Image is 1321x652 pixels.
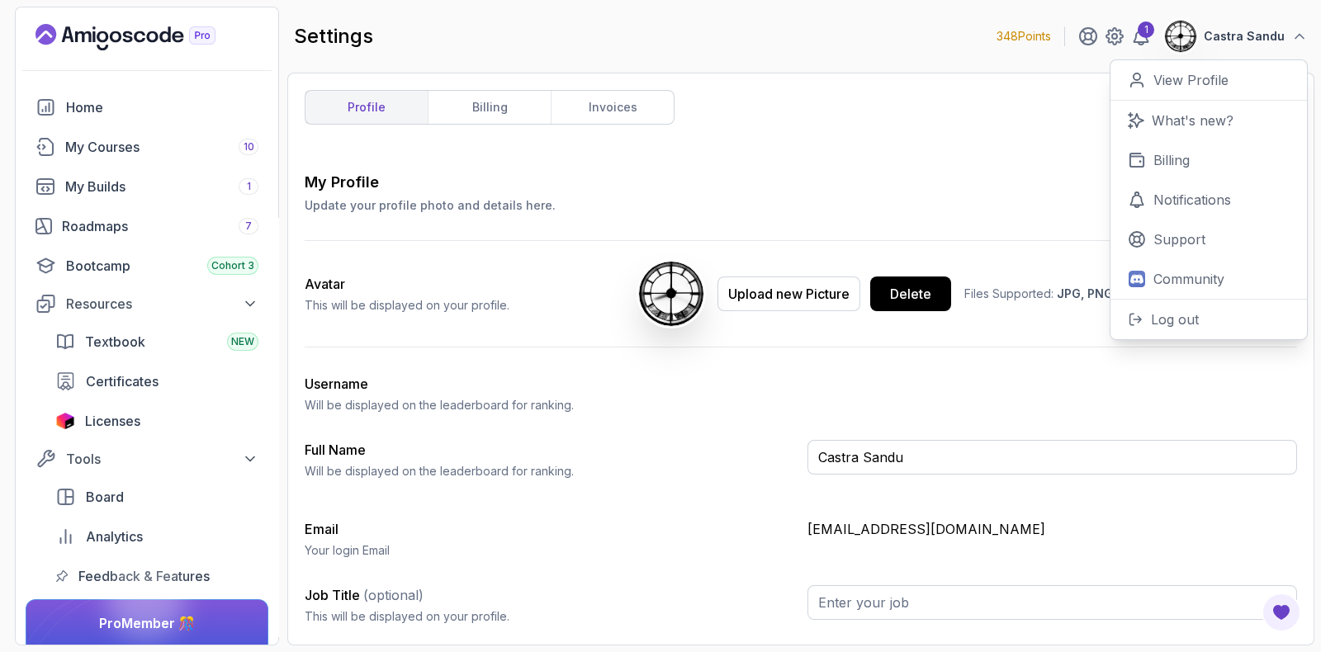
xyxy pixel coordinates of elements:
[807,440,1297,475] input: Enter your full name
[728,284,850,304] div: Upload new Picture
[305,519,794,539] h3: Email
[1164,20,1308,53] button: user profile imageCastra Sandu
[428,91,551,124] a: billing
[26,249,268,282] a: bootcamp
[65,177,258,196] div: My Builds
[1153,150,1190,170] p: Billing
[305,587,424,603] label: Job Title
[807,585,1297,620] input: Enter your job
[244,140,254,154] span: 10
[639,262,703,326] img: user profile image
[305,171,556,194] h3: My Profile
[26,130,268,163] a: courses
[305,376,368,392] label: Username
[305,297,509,314] p: This will be displayed on your profile.
[62,216,258,236] div: Roadmaps
[45,560,268,593] a: feedback
[26,289,268,319] button: Resources
[55,413,75,429] img: jetbrains icon
[717,276,860,311] button: Upload new Picture
[1204,28,1285,45] p: Castra Sandu
[1110,220,1307,259] a: Support
[1262,593,1301,632] button: Open Feedback Button
[66,97,258,117] div: Home
[964,286,1297,302] p: Files Supported: Max file size:
[86,527,143,546] span: Analytics
[45,325,268,358] a: textbook
[890,284,931,304] div: Delete
[1057,286,1190,300] span: JPG, PNG, JPEG, Webp
[66,449,258,469] div: Tools
[997,28,1051,45] p: 348 Points
[1110,259,1307,299] a: Community
[1165,21,1196,52] img: user profile image
[1110,140,1307,180] a: Billing
[66,294,258,314] div: Resources
[305,463,794,480] p: Will be displayed on the leaderboard for ranking.
[870,276,951,311] button: Delete
[211,259,254,272] span: Cohort 3
[305,197,556,214] p: Update your profile photo and details here.
[1138,21,1154,38] div: 1
[45,365,268,398] a: certificates
[66,256,258,276] div: Bootcamp
[1153,70,1229,90] p: View Profile
[85,332,145,352] span: Textbook
[1152,111,1233,130] p: What's new?
[305,542,794,559] p: Your login Email
[45,404,268,437] a: licenses
[1110,180,1307,220] a: Notifications
[1131,26,1151,46] a: 1
[247,180,251,193] span: 1
[1110,60,1307,101] a: View Profile
[86,487,124,507] span: Board
[245,220,252,233] span: 7
[305,608,794,625] p: This will be displayed on your profile.
[305,397,794,413] p: Will be displayed on the leaderboard for ranking.
[1151,309,1199,329] p: Log out
[45,520,268,553] a: analytics
[26,91,268,124] a: home
[78,566,210,586] span: Feedback & Features
[305,274,509,294] h2: Avatar
[45,480,268,513] a: board
[85,411,140,431] span: Licenses
[26,170,268,203] a: builds
[551,91,674,124] a: invoices
[65,137,258,157] div: My Courses
[1153,269,1224,289] p: Community
[305,91,428,124] a: profile
[36,24,253,50] a: Landing page
[294,23,373,50] h2: settings
[26,210,268,243] a: roadmaps
[1110,299,1307,339] button: Log out
[86,371,159,391] span: Certificates
[1153,190,1231,210] p: Notifications
[807,519,1297,539] p: [EMAIL_ADDRESS][DOMAIN_NAME]
[26,444,268,474] button: Tools
[363,587,424,603] span: (optional)
[1110,101,1307,140] a: What's new?
[1153,229,1205,249] p: Support
[305,442,366,458] label: Full Name
[231,335,254,348] span: NEW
